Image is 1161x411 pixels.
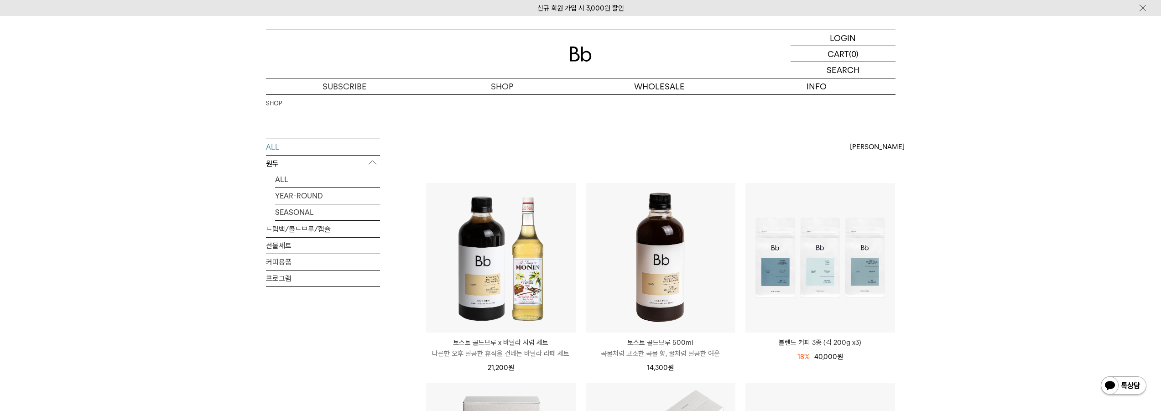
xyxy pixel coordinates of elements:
[266,254,380,270] a: 커피용품
[488,364,514,372] span: 21,200
[581,78,738,94] p: WHOLESALE
[850,141,905,152] span: [PERSON_NAME]
[1100,375,1147,397] img: 카카오톡 채널 1:1 채팅 버튼
[508,364,514,372] span: 원
[745,183,895,333] img: 블렌드 커피 3종 (각 200g x3)
[849,46,859,62] p: (0)
[827,62,859,78] p: SEARCH
[668,364,674,372] span: 원
[828,46,849,62] p: CART
[423,78,581,94] a: SHOP
[837,353,843,361] span: 원
[586,337,735,359] a: 토스트 콜드브루 500ml 곡물처럼 고소한 곡물 향, 꿀처럼 달콤한 여운
[426,337,576,348] p: 토스트 콜드브루 x 바닐라 시럽 세트
[586,348,735,359] p: 곡물처럼 고소한 곡물 향, 꿀처럼 달콤한 여운
[426,183,576,333] img: 토스트 콜드브루 x 바닐라 시럽 세트
[266,156,380,172] p: 원두
[797,351,810,362] div: 18%
[426,337,576,359] a: 토스트 콜드브루 x 바닐라 시럽 세트 나른한 오후 달콤한 휴식을 건네는 바닐라 라떼 세트
[426,348,576,359] p: 나른한 오후 달콤한 휴식을 건네는 바닐라 라떼 세트
[830,30,856,46] p: LOGIN
[266,99,282,108] a: SHOP
[586,337,735,348] p: 토스트 콜드브루 500ml
[738,78,895,94] p: INFO
[537,4,624,12] a: 신규 회원 가입 시 3,000원 할인
[814,353,843,361] span: 40,000
[275,204,380,220] a: SEASONAL
[266,271,380,286] a: 프로그램
[275,172,380,187] a: ALL
[647,364,674,372] span: 14,300
[266,221,380,237] a: 드립백/콜드브루/캡슐
[791,30,895,46] a: LOGIN
[266,78,423,94] a: SUBSCRIBE
[570,47,592,62] img: 로고
[275,188,380,204] a: YEAR-ROUND
[791,46,895,62] a: CART (0)
[586,183,735,333] img: 토스트 콜드브루 500ml
[266,238,380,254] a: 선물세트
[745,337,895,348] a: 블렌드 커피 3종 (각 200g x3)
[266,139,380,155] a: ALL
